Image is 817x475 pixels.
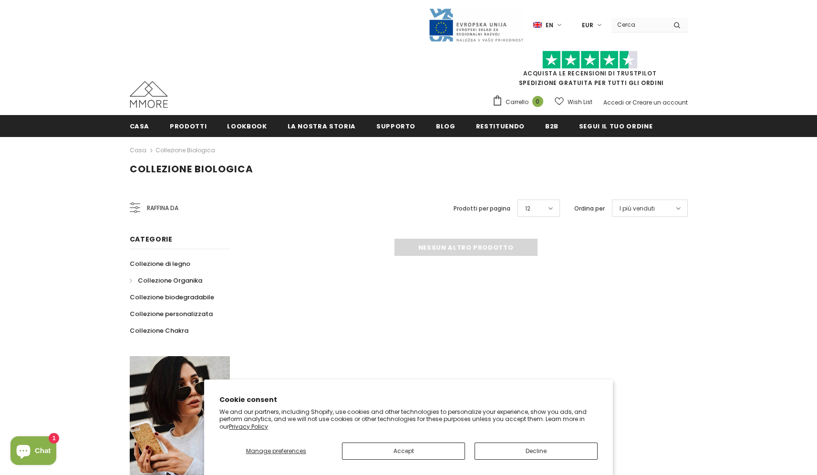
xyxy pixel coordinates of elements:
span: Collezione di legno [130,259,190,268]
a: Collezione biodegradabile [130,289,214,306]
a: Collezione biologica [155,146,215,154]
a: Prodotti [170,115,207,137]
span: Collezione biologica [130,162,253,176]
a: Carrello 0 [492,95,548,109]
span: La nostra storia [288,122,356,131]
span: 12 [525,204,530,213]
span: B2B [545,122,558,131]
label: Ordina per [574,204,605,213]
a: Casa [130,115,150,137]
a: Accedi [603,98,624,106]
span: Manage preferences [246,447,306,455]
input: Search Site [611,18,666,32]
span: EUR [582,21,593,30]
a: La nostra storia [288,115,356,137]
a: Collezione di legno [130,255,190,272]
a: B2B [545,115,558,137]
span: en [546,21,553,30]
span: 0 [532,96,543,107]
p: We and our partners, including Shopify, use cookies and other technologies to personalize your ex... [219,408,598,431]
a: Segui il tuo ordine [579,115,652,137]
inbox-online-store-chat: Shopify online store chat [8,436,59,467]
a: Collezione Organika [130,272,202,289]
span: Collezione biodegradabile [130,293,214,302]
label: Prodotti per pagina [454,204,510,213]
button: Decline [475,443,598,460]
img: Fidati di Pilot Stars [542,51,638,69]
span: Lookbook [227,122,267,131]
span: Segui il tuo ordine [579,122,652,131]
a: Acquista le recensioni di TrustPilot [523,69,657,77]
img: i-lang-1.png [533,21,542,29]
span: Carrello [506,97,528,107]
span: Raffina da [147,203,178,213]
span: supporto [376,122,415,131]
img: Casi MMORE [130,81,168,108]
button: Manage preferences [219,443,332,460]
span: Categorie [130,234,173,244]
span: Wish List [568,97,592,107]
a: Lookbook [227,115,267,137]
span: SPEDIZIONE GRATUITA PER TUTTI GLI ORDINI [492,55,688,87]
a: Privacy Policy [229,422,268,431]
h2: Cookie consent [219,395,598,405]
button: Accept [342,443,465,460]
span: Casa [130,122,150,131]
a: Javni Razpis [428,21,524,29]
a: Wish List [555,94,592,110]
a: Blog [436,115,455,137]
a: supporto [376,115,415,137]
a: Collezione personalizzata [130,306,213,322]
a: Collezione Chakra [130,322,188,339]
span: Restituendo [476,122,525,131]
span: Collezione Chakra [130,326,188,335]
a: Restituendo [476,115,525,137]
span: Collezione Organika [138,276,202,285]
a: Casa [130,145,146,156]
img: Javni Razpis [428,8,524,42]
span: Collezione personalizzata [130,309,213,318]
span: I più venduti [620,204,655,213]
span: or [625,98,631,106]
a: Creare un account [632,98,688,106]
span: Prodotti [170,122,207,131]
span: Blog [436,122,455,131]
